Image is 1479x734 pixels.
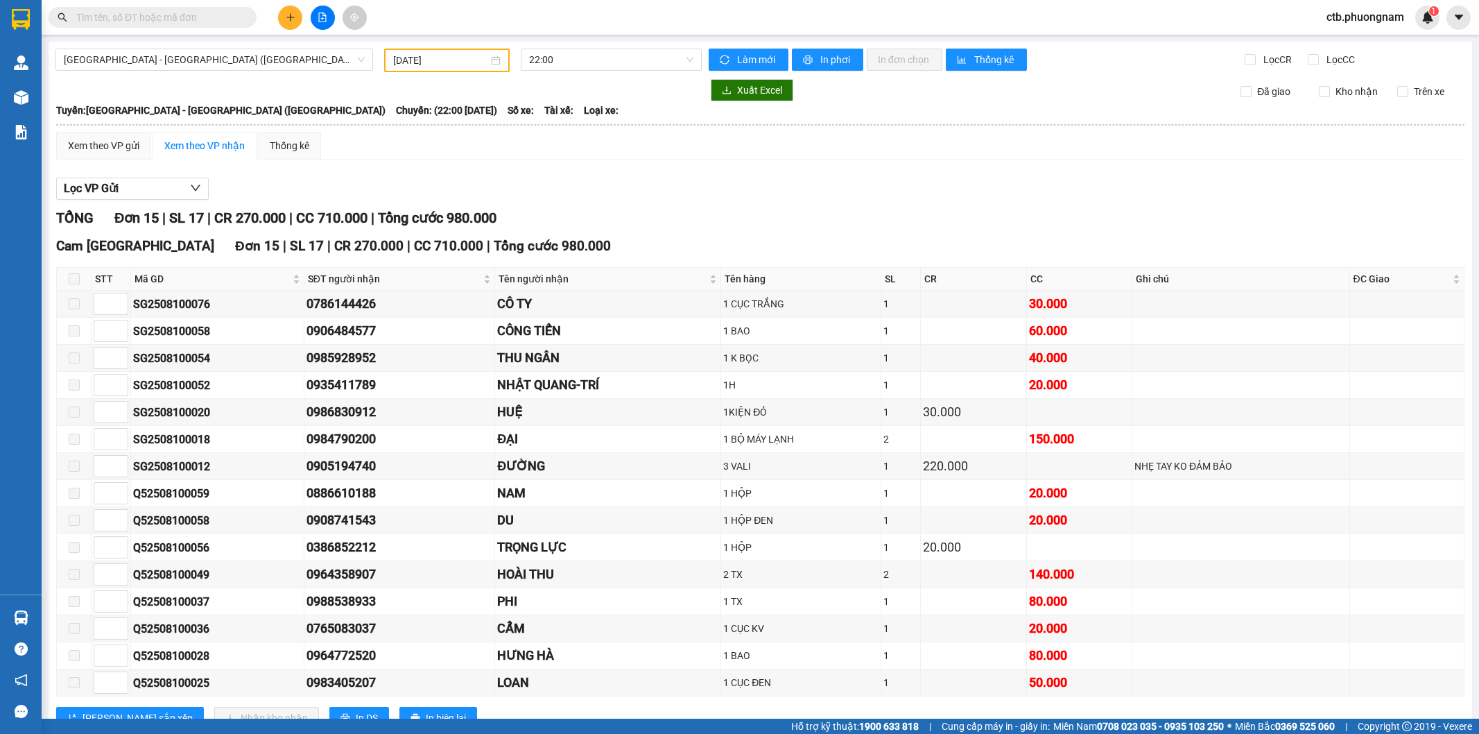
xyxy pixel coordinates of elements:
[304,345,495,372] td: 0985928952
[306,429,492,449] div: 0984790200
[495,561,721,588] td: HOÀI THU
[112,493,128,504] span: Decrease Value
[1408,84,1450,99] span: Trên xe
[1097,721,1224,732] strong: 0708 023 035 - 0935 103 250
[306,456,492,476] div: 0905194740
[131,453,304,480] td: SG2508100012
[214,707,319,729] button: downloadNhập kho nhận
[497,673,718,692] div: LOAN
[15,674,28,687] span: notification
[495,399,721,426] td: HUỆ
[306,538,492,557] div: 0386852212
[131,399,304,426] td: SG2508100020
[116,684,125,692] span: down
[883,296,918,311] div: 1
[135,271,290,287] span: Mã GD
[116,549,125,557] span: down
[407,238,410,254] span: |
[116,323,125,331] span: up
[131,291,304,318] td: SG2508100076
[116,413,125,422] span: down
[820,52,852,67] span: In phơi
[1053,719,1224,734] span: Miền Nam
[112,439,128,450] span: Decrease Value
[270,138,309,153] div: Thống kê
[495,291,721,318] td: CÔ TY
[495,534,721,561] td: TRỌNG LỰC
[133,431,302,448] div: SG2508100018
[709,49,788,71] button: syncLàm mới
[133,296,302,313] div: SG2508100076
[116,350,125,358] span: up
[883,486,918,501] div: 1
[169,210,204,226] span: SL 17
[112,466,128,477] span: Decrease Value
[112,520,128,531] span: Decrease Value
[112,601,128,612] span: Decrease Value
[1402,722,1412,731] span: copyright
[116,359,125,368] span: down
[116,603,125,611] span: down
[495,372,721,399] td: NHẬT QUANG-TRÍ
[495,426,721,453] td: ĐẠI
[304,507,495,534] td: 0908741543
[306,321,492,341] div: 0906484577
[497,619,718,638] div: CẨM
[133,404,302,421] div: SG2508100020
[723,621,879,636] div: 1 CỤC KV
[495,588,721,615] td: PHI
[116,522,125,530] span: down
[112,564,128,574] span: Increase Value
[76,10,240,25] input: Tìm tên, số ĐT hoặc mã đơn
[356,710,378,726] span: In DS
[131,426,304,453] td: SG2508100018
[304,534,495,561] td: 0386852212
[867,49,942,71] button: In đơn chọn
[883,567,918,582] div: 2
[304,453,495,480] td: 0905194740
[14,56,28,70] img: warehouse-icon
[723,513,879,528] div: 1 HỘP ĐEN
[116,468,125,476] span: down
[68,138,139,153] div: Xem theo VP gửi
[883,648,918,663] div: 1
[711,79,793,101] button: downloadXuất Excel
[56,105,386,116] b: Tuyến: [GEOGRAPHIC_DATA] - [GEOGRAPHIC_DATA] ([GEOGRAPHIC_DATA])
[723,404,879,420] div: 1KIỆN ĐỎ
[1421,11,1434,24] img: icon-new-feature
[1029,429,1130,449] div: 150.000
[286,12,295,22] span: plus
[883,404,918,420] div: 1
[12,9,30,30] img: logo-vxr
[544,103,573,118] span: Tài xế:
[304,318,495,345] td: 0906484577
[133,539,302,556] div: Q52508100056
[946,49,1027,71] button: bar-chartThống kê
[921,268,1026,291] th: CR
[112,656,128,666] span: Decrease Value
[929,719,931,734] span: |
[371,210,374,226] span: |
[131,615,304,642] td: Q52508100036
[497,294,718,314] div: CÔ TY
[112,429,128,439] span: Increase Value
[1345,719,1347,734] span: |
[495,615,721,642] td: CẨM
[311,6,335,30] button: file-add
[1029,565,1130,584] div: 140.000
[1252,84,1296,99] span: Đã giao
[131,345,304,372] td: SG2508100054
[883,377,918,393] div: 1
[283,238,286,254] span: |
[304,642,495,669] td: 0964772520
[723,296,879,311] div: 1 CỤC TRẮNG
[112,618,128,629] span: Increase Value
[1029,592,1130,611] div: 80.000
[723,350,879,366] div: 1 K BỌC
[497,565,718,584] div: HOÀI THU
[1353,271,1450,287] span: ĐC Giao
[131,372,304,399] td: SG2508100052
[1330,84,1383,99] span: Kho nhận
[1431,6,1436,16] span: 1
[723,594,879,609] div: 1 TX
